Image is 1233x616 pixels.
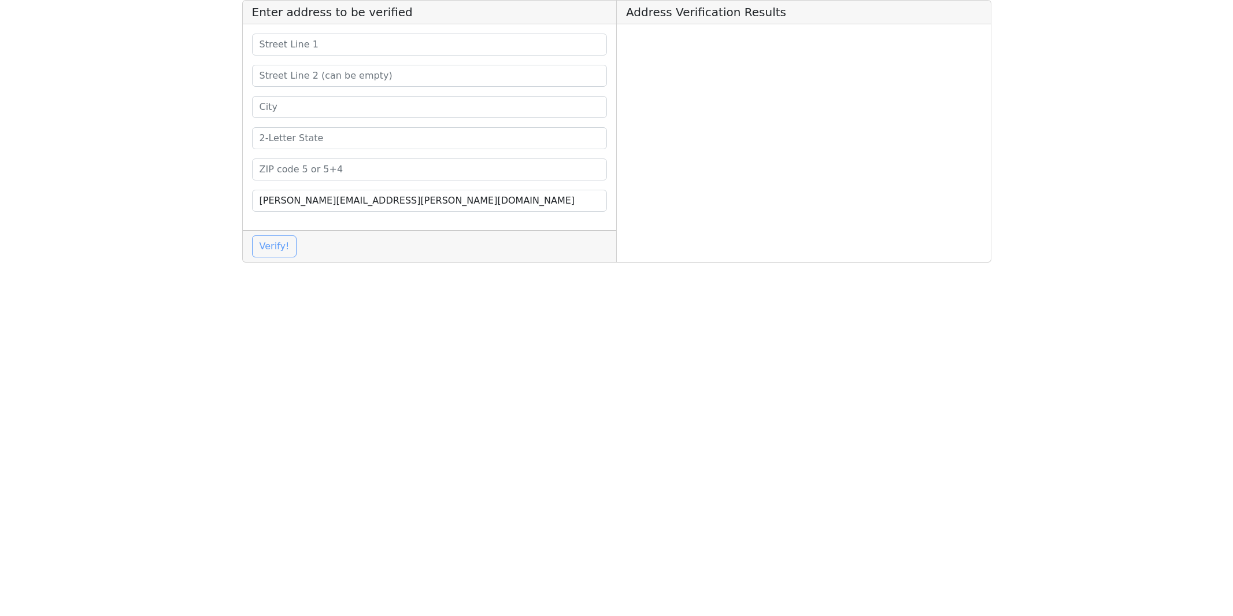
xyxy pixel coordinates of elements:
input: 2-Letter State [252,127,608,149]
input: Street Line 1 [252,34,608,56]
input: Your Email [252,190,608,212]
h5: Enter address to be verified [243,1,617,24]
input: ZIP code 5 or 5+4 [252,158,608,180]
h5: Address Verification Results [617,1,991,24]
input: City [252,96,608,118]
input: Street Line 2 (can be empty) [252,65,608,87]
